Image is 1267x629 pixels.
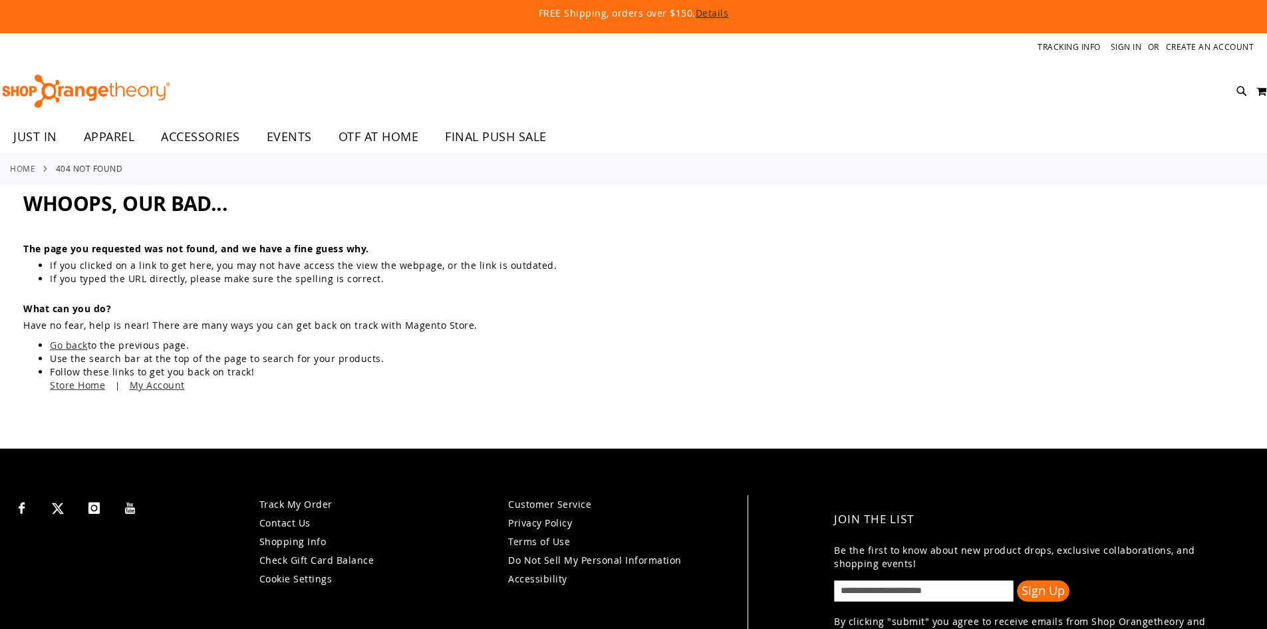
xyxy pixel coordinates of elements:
a: Privacy Policy [508,517,572,529]
a: Track My Order [259,498,333,511]
a: Visit our Instagram page [82,495,106,519]
span: EVENTS [267,122,312,152]
img: Twitter [52,503,64,515]
a: Accessibility [508,572,567,585]
li: If you typed the URL directly, please make sure the spelling is correct. [50,272,990,286]
dt: What can you do? [23,302,990,315]
a: APPAREL [70,122,148,152]
span: OTF AT HOME [339,122,419,152]
a: Store Home [50,379,105,391]
span: | [108,373,127,398]
a: FINAL PUSH SALE [432,122,560,152]
span: Sign Up [1022,582,1065,598]
p: FREE Shipping, orders over $150. [235,7,1033,20]
li: to the previous page. [50,339,990,352]
a: Shopping Info [259,535,327,548]
a: Tracking Info [1038,41,1101,53]
h4: Join the List [834,502,1236,537]
a: Check Gift Card Balance [259,554,374,566]
a: Do Not Sell My Personal Information [508,554,682,566]
li: If you clicked on a link to get here, you may not have access the view the webpage, or the link i... [50,259,990,272]
a: Cookie Settings [259,572,333,585]
a: Terms of Use [508,535,570,548]
a: Customer Service [508,498,591,511]
span: FINAL PUSH SALE [445,122,547,152]
a: Visit our Youtube page [119,495,142,519]
a: Go back [50,339,88,351]
li: Follow these links to get you back on track! [50,365,990,392]
a: Details [696,7,729,19]
a: Home [10,162,35,174]
a: Create an Account [1166,41,1254,53]
span: APPAREL [84,122,135,152]
a: ACCESSORIES [148,122,253,152]
dt: The page you requested was not found, and we have a fine guess why. [23,242,990,256]
span: JUST IN [13,122,57,152]
span: Whoops, our bad... [23,190,227,217]
p: Be the first to know about new product drops, exclusive collaborations, and shopping events! [834,544,1236,570]
a: Contact Us [259,517,311,529]
a: Visit our Facebook page [10,495,33,519]
span: ACCESSORIES [161,122,240,152]
a: OTF AT HOME [325,122,432,152]
li: Use the search bar at the top of the page to search for your products. [50,352,990,365]
input: enter email [834,580,1014,602]
a: EVENTS [253,122,325,152]
a: Sign In [1111,41,1142,53]
a: My Account [130,379,185,391]
strong: 404 Not Found [56,162,123,174]
a: Visit our X page [47,495,70,519]
button: Sign Up [1017,580,1069,602]
dd: Have no fear, help is near! There are many ways you can get back on track with Magento Store. [23,319,990,332]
